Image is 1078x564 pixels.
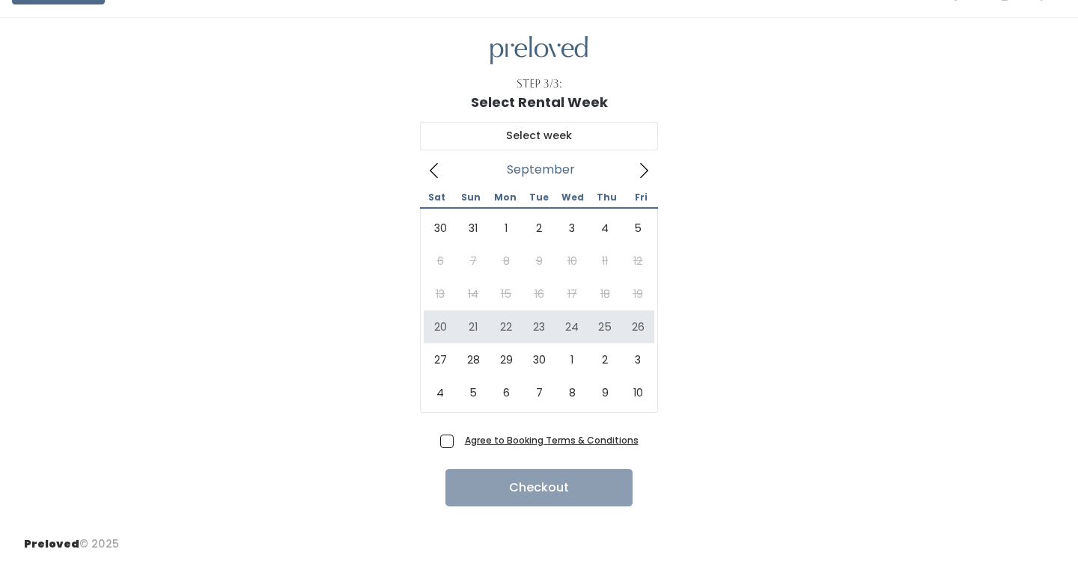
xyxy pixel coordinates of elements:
[621,310,654,343] span: September 26, 2025
[454,193,487,202] span: Sun
[624,193,658,202] span: Fri
[490,343,523,376] span: September 29, 2025
[457,343,490,376] span: September 28, 2025
[457,212,490,245] span: August 31, 2025
[555,343,588,376] span: October 1, 2025
[621,212,654,245] span: September 5, 2025
[420,193,454,202] span: Sat
[424,310,457,343] span: September 20, 2025
[555,310,588,343] span: September 24, 2025
[490,36,588,65] img: preloved logo
[490,212,523,245] span: September 1, 2025
[445,469,633,506] button: Checkout
[588,212,621,245] span: September 4, 2025
[588,343,621,376] span: October 2, 2025
[507,167,575,173] span: September
[555,376,588,409] span: October 8, 2025
[488,193,522,202] span: Mon
[490,376,523,409] span: October 6, 2025
[590,193,624,202] span: Thu
[523,212,555,245] span: September 2, 2025
[588,376,621,409] span: October 9, 2025
[523,310,555,343] span: September 23, 2025
[523,376,555,409] span: October 7, 2025
[555,212,588,245] span: September 3, 2025
[471,95,608,110] h1: Select Rental Week
[420,122,658,150] input: Select week
[24,536,79,551] span: Preloved
[621,343,654,376] span: October 3, 2025
[465,434,639,447] a: Agree to Booking Terms & Conditions
[24,524,119,552] div: © 2025
[457,376,490,409] span: October 5, 2025
[621,376,654,409] span: October 10, 2025
[588,310,621,343] span: September 25, 2025
[556,193,590,202] span: Wed
[424,212,457,245] span: August 30, 2025
[523,343,555,376] span: September 30, 2025
[522,193,555,202] span: Tue
[517,76,562,92] div: Step 3/3:
[424,343,457,376] span: September 27, 2025
[490,310,523,343] span: September 22, 2025
[457,310,490,343] span: September 21, 2025
[424,376,457,409] span: October 4, 2025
